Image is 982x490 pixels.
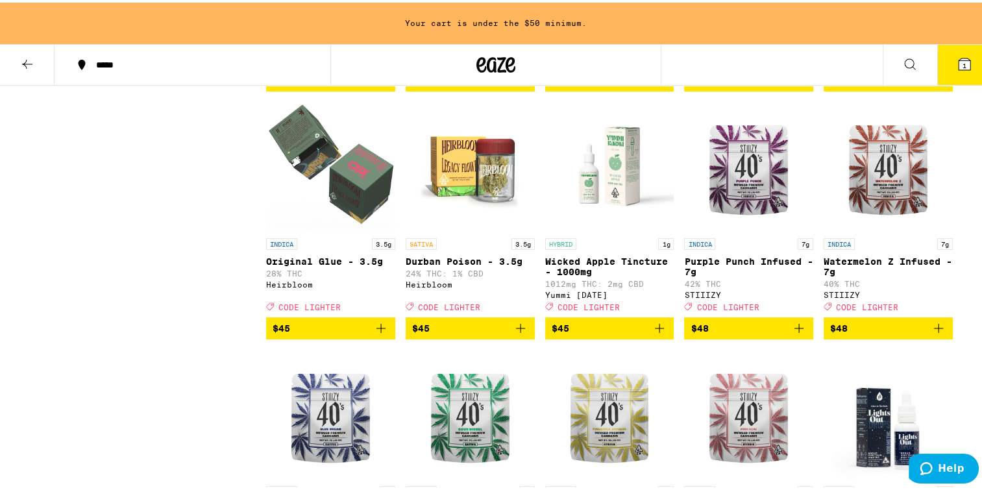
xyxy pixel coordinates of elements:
[266,99,395,229] img: Heirbloom - Original Glue - 3.5g
[824,236,855,247] p: INDICA
[412,321,430,331] span: $45
[684,99,813,315] a: Open page for Purple Punch Infused - 7g from STIIIZY
[937,236,953,247] p: 7g
[558,300,620,308] span: CODE LIGHTER
[696,300,759,308] span: CODE LIGHTER
[545,315,674,337] button: Add to bag
[273,321,290,331] span: $45
[684,347,813,477] img: STIIIZY - Pink Acai Infused - 7g
[406,347,535,477] img: STIIIZY - Sour Diesel Infused - 7g
[824,277,953,286] p: 40% THC
[266,278,395,286] div: Heirbloom
[684,254,813,275] p: Purple Punch Infused - 7g
[266,267,395,275] p: 28% THC
[824,288,953,297] div: STIIIZY
[830,321,848,331] span: $48
[511,236,535,247] p: 3.5g
[545,99,674,229] img: Yummi Karma - Wicked Apple Tincture - 1000mg
[684,277,813,286] p: 42% THC
[406,99,535,229] img: Heirbloom - Durban Poison - 3.5g
[658,236,674,247] p: 1g
[266,315,395,337] button: Add to bag
[372,236,395,247] p: 3.5g
[545,236,576,247] p: HYBRID
[406,267,535,275] p: 24% THC: 1% CBD
[691,321,708,331] span: $48
[684,288,813,297] div: STIIIZY
[545,99,674,315] a: Open page for Wicked Apple Tincture - 1000mg from Yummi Karma
[545,288,674,297] div: Yummi [DATE]
[836,300,898,308] span: CODE LIGHTER
[406,315,535,337] button: Add to bag
[824,254,953,275] p: Watermelon Z Infused - 7g
[824,347,953,477] img: Yummi Karma - Lights Out Tincture - 1000mg
[406,254,535,264] p: Durban Poison - 3.5g
[278,300,341,308] span: CODE LIGHTER
[545,254,674,275] p: Wicked Apple Tincture - 1000mg
[824,99,953,315] a: Open page for Watermelon Z Infused - 7g from STIIIZY
[406,99,535,315] a: Open page for Durban Poison - 3.5g from Heirbloom
[406,236,437,247] p: SATIVA
[909,451,979,484] iframe: Opens a widget where you can find more information
[552,321,569,331] span: $45
[266,254,395,264] p: Original Glue - 3.5g
[406,278,535,286] div: Heirbloom
[824,315,953,337] button: Add to bag
[684,99,813,229] img: STIIIZY - Purple Punch Infused - 7g
[545,347,674,477] img: STIIIZY - Pineapple Express Infused - 7g
[684,315,813,337] button: Add to bag
[963,59,966,67] span: 1
[824,99,953,229] img: STIIIZY - Watermelon Z Infused - 7g
[266,347,395,477] img: STIIIZY - Blue Dream Infused - 7g
[266,236,297,247] p: INDICA
[266,99,395,315] a: Open page for Original Glue - 3.5g from Heirbloom
[798,236,813,247] p: 7g
[545,277,674,286] p: 1012mg THC: 2mg CBD
[684,236,715,247] p: INDICA
[418,300,480,308] span: CODE LIGHTER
